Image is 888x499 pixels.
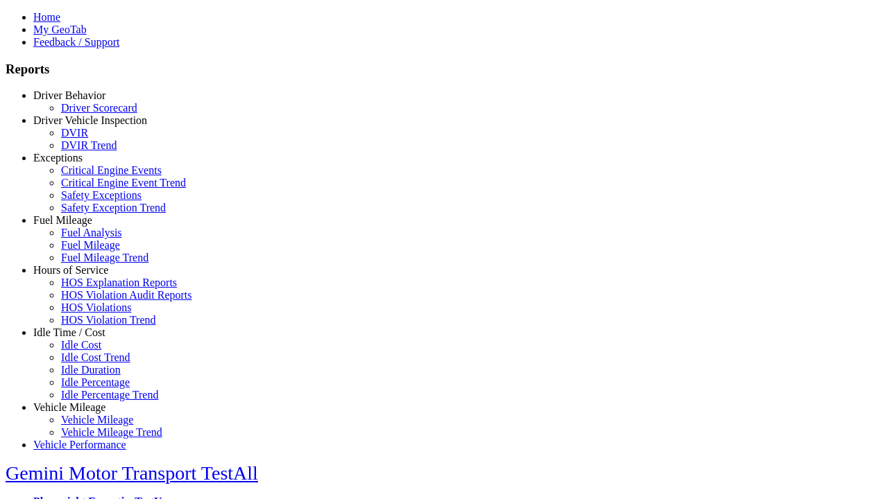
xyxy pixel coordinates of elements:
[61,139,117,151] a: DVIR Trend
[61,351,130,363] a: Idle Cost Trend
[61,277,177,288] a: HOS Explanation Reports
[61,127,88,139] a: DVIR
[61,414,133,426] a: Vehicle Mileage
[33,326,105,338] a: Idle Time / Cost
[33,36,119,48] a: Feedback / Support
[33,24,87,35] a: My GeoTab
[33,439,126,450] a: Vehicle Performance
[6,62,882,77] h3: Reports
[61,389,158,401] a: Idle Percentage Trend
[61,239,120,251] a: Fuel Mileage
[33,152,83,164] a: Exceptions
[61,102,137,114] a: Driver Scorecard
[61,364,121,376] a: Idle Duration
[33,114,147,126] a: Driver Vehicle Inspection
[61,289,192,301] a: HOS Violation Audit Reports
[33,11,60,23] a: Home
[33,214,92,226] a: Fuel Mileage
[61,227,122,238] a: Fuel Analysis
[61,189,142,201] a: Safety Exceptions
[61,376,130,388] a: Idle Percentage
[61,301,131,313] a: HOS Violations
[61,252,148,263] a: Fuel Mileage Trend
[61,164,162,176] a: Critical Engine Events
[6,462,258,484] a: Gemini Motor Transport TestAll
[61,339,101,351] a: Idle Cost
[61,202,166,213] a: Safety Exception Trend
[61,314,156,326] a: HOS Violation Trend
[33,401,105,413] a: Vehicle Mileage
[61,177,186,189] a: Critical Engine Event Trend
[61,426,162,438] a: Vehicle Mileage Trend
[33,89,105,101] a: Driver Behavior
[33,264,108,276] a: Hours of Service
